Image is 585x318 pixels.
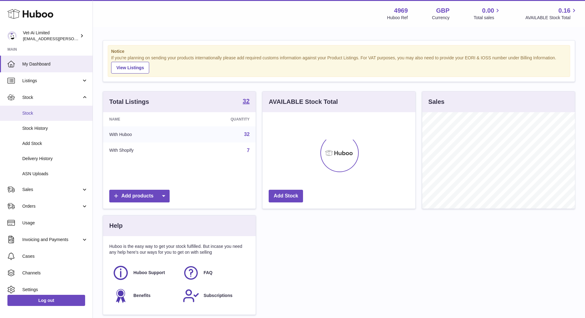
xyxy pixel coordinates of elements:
[22,220,88,226] span: Usage
[109,190,170,202] a: Add products
[22,203,81,209] span: Orders
[22,237,81,243] span: Invoicing and Payments
[474,15,501,21] span: Total sales
[103,112,185,126] th: Name
[428,98,444,106] h3: Sales
[7,31,17,40] img: abbey.fraser-roe@vet-ai.com
[23,36,124,41] span: [EMAIL_ADDRESS][PERSON_NAME][DOMAIN_NAME]
[103,126,185,142] td: With Huboo
[22,125,88,131] span: Stock History
[243,98,249,104] strong: 32
[525,15,578,21] span: AVAILABLE Stock Total
[525,6,578,21] a: 0.16 AVAILABLE Stock Total
[112,287,176,304] a: Benefits
[22,141,88,146] span: Add Stock
[558,6,570,15] span: 0.16
[133,270,165,276] span: Huboo Support
[244,132,250,137] a: 32
[436,6,449,15] strong: GBP
[387,15,408,21] div: Huboo Ref
[22,253,88,259] span: Cases
[394,6,408,15] strong: 4969
[204,270,213,276] span: FAQ
[103,142,185,159] td: With Shopify
[111,62,149,74] a: View Listings
[204,293,232,299] span: Subscriptions
[22,287,88,293] span: Settings
[183,287,247,304] a: Subscriptions
[22,78,81,84] span: Listings
[183,265,247,281] a: FAQ
[22,187,81,193] span: Sales
[23,30,79,42] div: Vet-Ai Limited
[133,293,150,299] span: Benefits
[22,156,88,162] span: Delivery History
[269,190,303,202] a: Add Stock
[432,15,450,21] div: Currency
[109,222,123,230] h3: Help
[269,98,338,106] h3: AVAILABLE Stock Total
[243,98,249,105] a: 32
[22,270,88,276] span: Channels
[7,295,85,306] a: Log out
[109,244,249,255] p: Huboo is the easy way to get your stock fulfilled. But incase you need any help here's our ways f...
[247,148,249,153] a: 7
[22,95,81,100] span: Stock
[22,110,88,116] span: Stock
[112,265,176,281] a: Huboo Support
[111,49,567,54] strong: Notice
[22,171,88,177] span: ASN Uploads
[474,6,501,21] a: 0.00 Total sales
[22,61,88,67] span: My Dashboard
[109,98,149,106] h3: Total Listings
[185,112,256,126] th: Quantity
[111,55,567,74] div: If you're planning on sending your products internationally please add required customs informati...
[482,6,494,15] span: 0.00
